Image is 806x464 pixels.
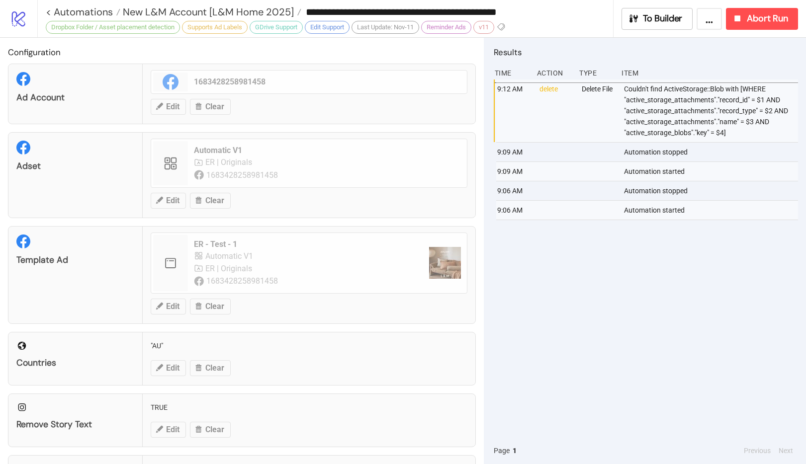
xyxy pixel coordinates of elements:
[643,13,683,24] span: To Builder
[622,8,693,30] button: To Builder
[496,143,532,161] div: 9:09 AM
[510,445,520,456] button: 1
[726,8,798,30] button: Abort Run
[8,46,476,59] h2: Configuration
[496,201,532,220] div: 9:06 AM
[182,21,248,34] div: Supports Ad Labels
[623,143,801,161] div: Automation stopped
[697,8,722,30] button: ...
[421,21,471,34] div: Reminder Ads
[120,7,301,17] a: New L&M Account [L&M Home 2025]
[473,21,494,34] div: v11
[741,445,774,456] button: Previous
[623,79,801,142] div: Couldn't find ActiveStorage::Blob with [WHERE "active_storage_attachments"."record_id" = $1 AND "...
[623,162,801,181] div: Automation started
[46,7,120,17] a: < Automations
[536,64,571,82] div: Action
[250,21,303,34] div: GDrive Support
[581,79,616,142] div: Delete File
[496,162,532,181] div: 9:09 AM
[305,21,350,34] div: Edit Support
[538,79,574,142] div: delete
[496,79,532,142] div: 9:12 AM
[494,64,529,82] div: Time
[578,64,614,82] div: Type
[747,13,788,24] span: Abort Run
[776,445,796,456] button: Next
[623,181,801,200] div: Automation stopped
[494,445,510,456] span: Page
[352,21,419,34] div: Last Update: Nov-11
[120,5,294,18] span: New L&M Account [L&M Home 2025]
[621,64,798,82] div: Item
[494,46,798,59] h2: Results
[46,21,180,34] div: Dropbox Folder / Asset placement detection
[623,201,801,220] div: Automation started
[496,181,532,200] div: 9:06 AM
